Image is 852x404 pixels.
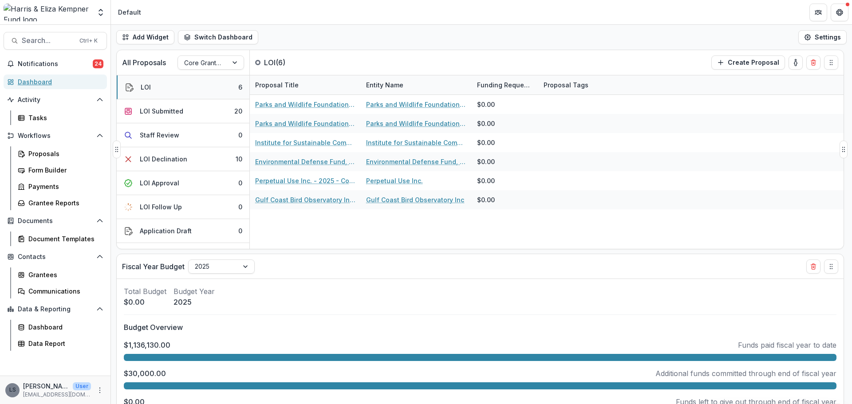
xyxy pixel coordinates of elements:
[4,250,107,264] button: Open Contacts
[116,30,174,44] button: Add Widget
[472,75,538,94] div: Funding Requested
[4,57,107,71] button: Notifications24
[538,75,649,94] div: Proposal Tags
[238,82,242,92] div: 6
[255,119,355,128] a: Parks and Wildlife Foundation of [US_STATE], Inc. (TPWF) - 2025 - Letter of Interest 2025
[738,340,836,350] p: Funds paid fiscal year to date
[117,219,249,243] button: Application Draft0
[14,110,107,125] a: Tasks
[798,30,847,44] button: Settings
[174,297,215,307] p: 2025
[18,132,93,140] span: Workflows
[14,146,107,161] a: Proposals
[124,297,166,307] p: $0.00
[789,55,803,70] button: toggle-assigned-to-me
[124,286,166,297] p: Total Budget
[18,253,93,261] span: Contacts
[538,80,594,90] div: Proposal Tags
[477,195,495,204] div: $0.00
[4,4,91,21] img: Harris & Eliza Kempner Fund logo
[655,368,836,379] p: Additional funds committed through end of fiscal year
[14,336,107,351] a: Data Report
[178,30,258,44] button: Switch Dashboard
[124,322,836,333] p: Budget Overview
[366,195,464,204] a: Gulf Coast Bird Observatory Inc
[250,80,304,90] div: Proposal Title
[238,226,242,235] div: 0
[477,119,495,128] div: $0.00
[806,259,820,274] button: Delete card
[824,55,838,70] button: Drag
[366,138,466,147] a: Institute for Sustainable Communities
[824,259,838,274] button: Drag
[18,60,93,68] span: Notifications
[174,286,215,297] p: Budget Year
[4,93,107,107] button: Open Activity
[366,157,466,166] a: Environmental Defense Fund, Inc.
[28,113,100,122] div: Tasks
[14,231,107,246] a: Document Templates
[78,36,99,46] div: Ctrl + K
[366,100,466,109] a: Parks and Wildlife Foundation of [US_STATE], Inc. (TPWF)
[117,171,249,195] button: LOI Approval0
[122,261,185,272] p: Fiscal Year Budget
[4,75,107,89] a: Dashboard
[14,284,107,298] a: Communications
[264,57,331,68] p: LOI ( 6 )
[14,320,107,334] a: Dashboard
[118,8,141,17] div: Default
[141,82,151,92] div: LOI
[14,163,107,177] a: Form Builder
[140,178,179,188] div: LOI Approval
[361,75,472,94] div: Entity Name
[114,6,145,19] nav: breadcrumb
[9,387,16,393] div: Lauren Scott
[14,196,107,210] a: Grantee Reports
[28,182,100,191] div: Payments
[255,138,355,147] a: Institute for Sustainable Communities - 2025 - Letter of Interest 2025
[28,234,100,243] div: Document Templates
[124,368,166,379] p: $30,000.00
[28,322,100,332] div: Dashboard
[117,99,249,123] button: LOI Submitted20
[117,147,249,171] button: LOI Declination10
[117,75,249,99] button: LOI6
[93,59,103,68] span: 24
[477,100,495,109] div: $0.00
[14,267,107,282] a: Grantees
[4,302,107,316] button: Open Data & Reporting
[472,80,538,90] div: Funding Requested
[250,75,361,94] div: Proposal Title
[28,165,100,175] div: Form Builder
[18,77,100,86] div: Dashboard
[28,286,100,296] div: Communications
[255,195,355,204] a: Gulf Coast Bird Observatory Inc - 2025 - Core Grant Request
[113,141,121,158] button: Drag
[238,130,242,140] div: 0
[4,214,107,228] button: Open Documents
[18,96,93,104] span: Activity
[73,382,91,390] p: User
[140,226,192,235] div: Application Draft
[95,385,105,396] button: More
[255,176,355,185] a: Perpetual Use Inc. - 2025 - Core Grant Request
[28,339,100,348] div: Data Report
[140,106,183,116] div: LOI Submitted
[140,130,179,140] div: Staff Review
[236,154,242,164] div: 10
[28,149,100,158] div: Proposals
[140,202,182,212] div: LOI Follow Up
[117,195,249,219] button: LOI Follow Up0
[366,119,466,128] a: Parks and Wildlife Foundation of [US_STATE], Inc. (TPWF)
[840,141,848,158] button: Drag
[238,178,242,188] div: 0
[809,4,827,21] button: Partners
[234,106,242,116] div: 20
[477,176,495,185] div: $0.00
[4,129,107,143] button: Open Workflows
[23,391,91,399] p: [EMAIL_ADDRESS][DOMAIN_NAME]
[4,32,107,50] button: Search...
